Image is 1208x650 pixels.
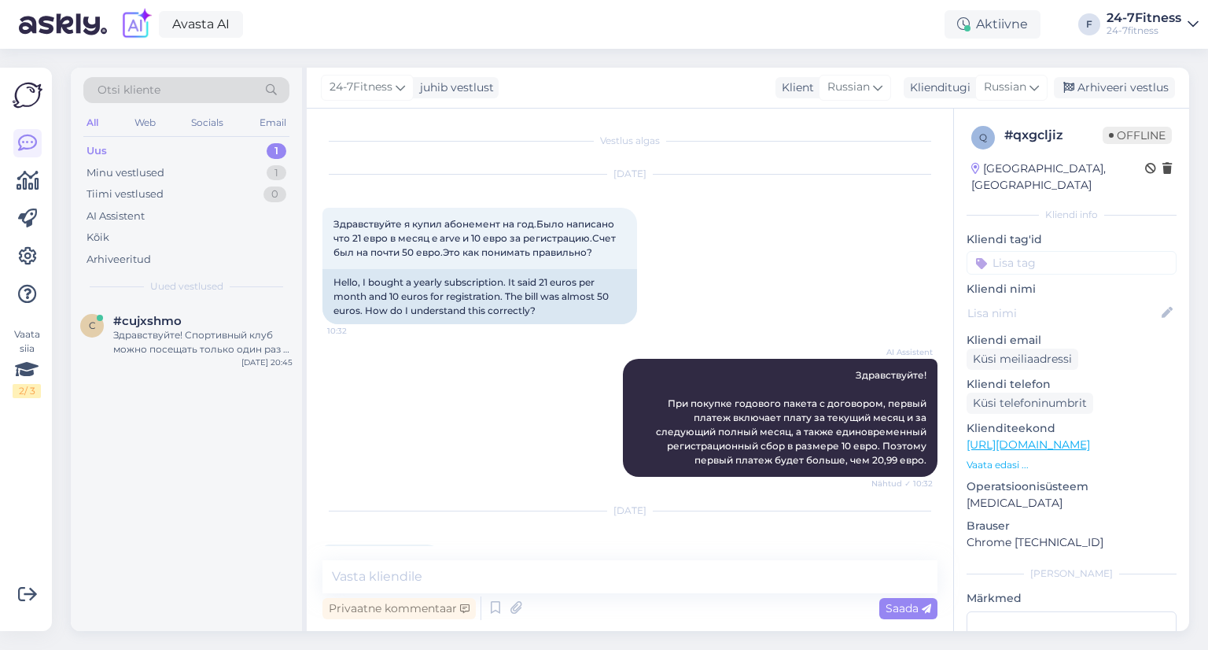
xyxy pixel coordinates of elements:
[967,518,1177,534] p: Brauser
[87,209,145,224] div: AI Assistent
[1107,24,1181,37] div: 24-7fitness
[827,79,870,96] span: Russian
[87,252,151,268] div: Arhiveeritud
[322,598,476,619] div: Privaatne kommentaar
[327,325,386,337] span: 10:32
[113,314,182,328] span: #cujxshmo
[967,305,1158,322] input: Lisa nimi
[967,251,1177,275] input: Lisa tag
[322,134,937,148] div: Vestlus algas
[322,269,637,324] div: Hello, I bought a yearly subscription. It said 21 euros per month and 10 euros for registration. ...
[13,327,41,398] div: Vaata siia
[267,143,286,159] div: 1
[656,369,929,466] span: Здравствуйте! При покупке годового пакета с договором, первый платеж включает плату за текущий ме...
[967,376,1177,393] p: Kliendi telefon
[967,349,1078,370] div: Küsi meiliaadressi
[904,79,970,96] div: Klienditugi
[150,279,223,294] span: Uued vestlused
[984,79,1026,96] span: Russian
[263,187,286,202] div: 0
[98,82,160,98] span: Otsi kliente
[1107,12,1199,37] a: 24-7Fitness24-7fitness
[967,567,1177,581] div: [PERSON_NAME]
[322,167,937,181] div: [DATE]
[267,165,286,181] div: 1
[871,478,933,489] span: Nähtud ✓ 10:32
[967,478,1177,495] p: Operatsioonisüsteem
[967,332,1177,349] p: Kliendi email
[967,438,1090,452] a: [URL][DOMAIN_NAME]
[979,131,987,143] span: q
[256,113,289,133] div: Email
[333,218,618,258] span: Здравствуйте я купил абонемент на год.Было написано что 21 евро в месяц e arve и 10 евро за регис...
[886,601,931,615] span: Saada
[13,80,42,110] img: Askly Logo
[1054,77,1175,98] div: Arhiveeri vestlus
[945,10,1040,39] div: Aktiivne
[967,420,1177,437] p: Klienditeekond
[241,356,293,368] div: [DATE] 20:45
[188,113,226,133] div: Socials
[87,230,109,246] div: Kõik
[113,328,293,356] div: Здравствуйте! Спортивный клуб можно посещать только один раз в день. Если вы случайно нажали кноп...
[971,161,1145,194] div: [GEOGRAPHIC_DATA], [GEOGRAPHIC_DATA]
[414,79,494,96] div: juhib vestlust
[1004,126,1103,145] div: # qxgcljiz
[83,113,101,133] div: All
[89,319,96,331] span: c
[967,495,1177,512] p: [MEDICAL_DATA]
[967,281,1177,297] p: Kliendi nimi
[131,113,159,133] div: Web
[13,384,41,398] div: 2 / 3
[330,79,392,96] span: 24-7Fitness
[159,11,243,38] a: Avasta AI
[775,79,814,96] div: Klient
[1078,13,1100,35] div: F
[967,208,1177,222] div: Kliendi info
[874,346,933,358] span: AI Assistent
[1107,12,1181,24] div: 24-7Fitness
[1103,127,1172,144] span: Offline
[967,393,1093,414] div: Küsi telefoninumbrit
[967,458,1177,472] p: Vaata edasi ...
[967,534,1177,551] p: Chrome [TECHNICAL_ID]
[87,165,164,181] div: Minu vestlused
[87,143,107,159] div: Uus
[87,187,164,202] div: Tiimi vestlused
[120,8,153,41] img: explore-ai
[322,504,937,518] div: [DATE]
[967,590,1177,607] p: Märkmed
[967,231,1177,248] p: Kliendi tag'id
